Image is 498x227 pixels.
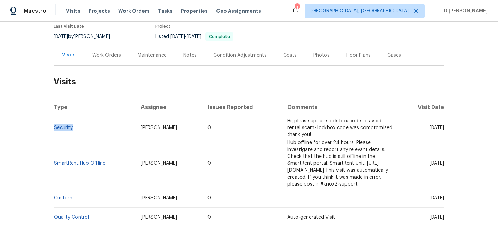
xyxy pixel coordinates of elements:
th: Visit Date [399,98,444,117]
span: - [170,34,201,39]
span: [PERSON_NAME] [141,125,177,130]
span: 0 [207,125,211,130]
span: [DATE] [430,125,444,130]
span: Properties [181,8,208,15]
a: SmartRent Hub Offline [54,161,105,166]
span: [DATE] [187,34,201,39]
span: Geo Assignments [216,8,261,15]
span: 0 [207,215,211,220]
a: Security [54,125,73,130]
span: Listed [155,34,233,39]
span: [DATE] [430,196,444,200]
div: by [PERSON_NAME] [54,32,118,41]
span: Complete [206,35,233,39]
span: Auto-generated Visit [287,215,335,220]
span: [PERSON_NAME] [141,161,177,166]
span: Work Orders [118,8,150,15]
span: [DATE] [54,34,68,39]
th: Comments [282,98,399,117]
div: Cases [387,52,401,59]
span: Tasks [158,9,173,13]
h2: Visits [54,66,444,98]
span: - [287,196,289,200]
span: Last Visit Date [54,24,84,28]
span: Visits [66,8,80,15]
div: Photos [313,52,330,59]
span: [DATE] [170,34,185,39]
span: Hi, please update lock box code to avoid rental scam- lockbox code was compromised thank you! [287,119,393,137]
span: Project [155,24,170,28]
div: Visits [62,51,76,58]
span: [PERSON_NAME] [141,196,177,200]
span: Hub offline for over 24 hours. Please investigate and report any relevant details. Check that the... [287,140,388,187]
div: Condition Adjustments [213,52,267,59]
a: Custom [54,196,72,200]
th: Issues Reported [202,98,282,117]
span: [DATE] [430,215,444,220]
div: Notes [183,52,197,59]
span: [PERSON_NAME] [141,215,177,220]
span: Maestro [24,8,46,15]
span: [GEOGRAPHIC_DATA], [GEOGRAPHIC_DATA] [311,8,409,15]
div: Work Orders [92,52,121,59]
div: Maintenance [138,52,167,59]
a: Quality Control [54,215,89,220]
div: Floor Plans [346,52,371,59]
span: Projects [89,8,110,15]
div: Costs [283,52,297,59]
div: 1 [295,4,299,11]
th: Type [54,98,135,117]
th: Assignee [135,98,202,117]
span: 0 [207,161,211,166]
span: 0 [207,196,211,200]
span: [DATE] [430,161,444,166]
span: D [PERSON_NAME] [441,8,488,15]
